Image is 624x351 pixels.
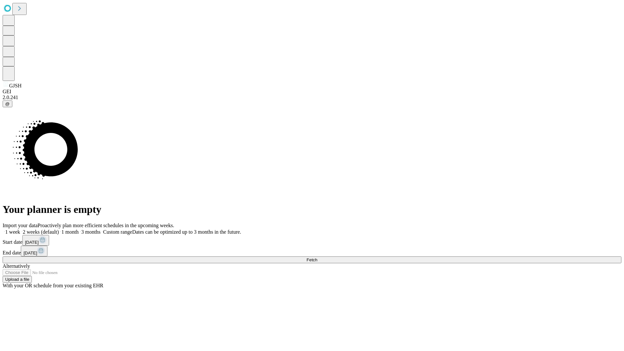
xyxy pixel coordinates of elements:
span: 2 weeks (default) [23,229,59,235]
span: GJSH [9,83,21,88]
button: @ [3,100,12,107]
span: Alternatively [3,263,30,269]
span: Proactively plan more efficient schedules in the upcoming weeks. [38,223,174,228]
span: 3 months [81,229,100,235]
span: Dates can be optimized up to 3 months in the future. [132,229,241,235]
span: Import your data [3,223,38,228]
button: [DATE] [21,246,47,256]
span: [DATE] [25,240,39,245]
button: Upload a file [3,276,32,283]
span: [DATE] [23,251,37,255]
span: With your OR schedule from your existing EHR [3,283,103,288]
button: [DATE] [22,235,49,246]
button: Fetch [3,256,621,263]
div: End date [3,246,621,256]
div: GEI [3,89,621,95]
div: 2.0.241 [3,95,621,100]
span: Custom range [103,229,132,235]
span: Fetch [306,257,317,262]
div: Start date [3,235,621,246]
span: 1 month [61,229,79,235]
span: @ [5,101,10,106]
h1: Your planner is empty [3,203,621,215]
span: 1 week [5,229,20,235]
